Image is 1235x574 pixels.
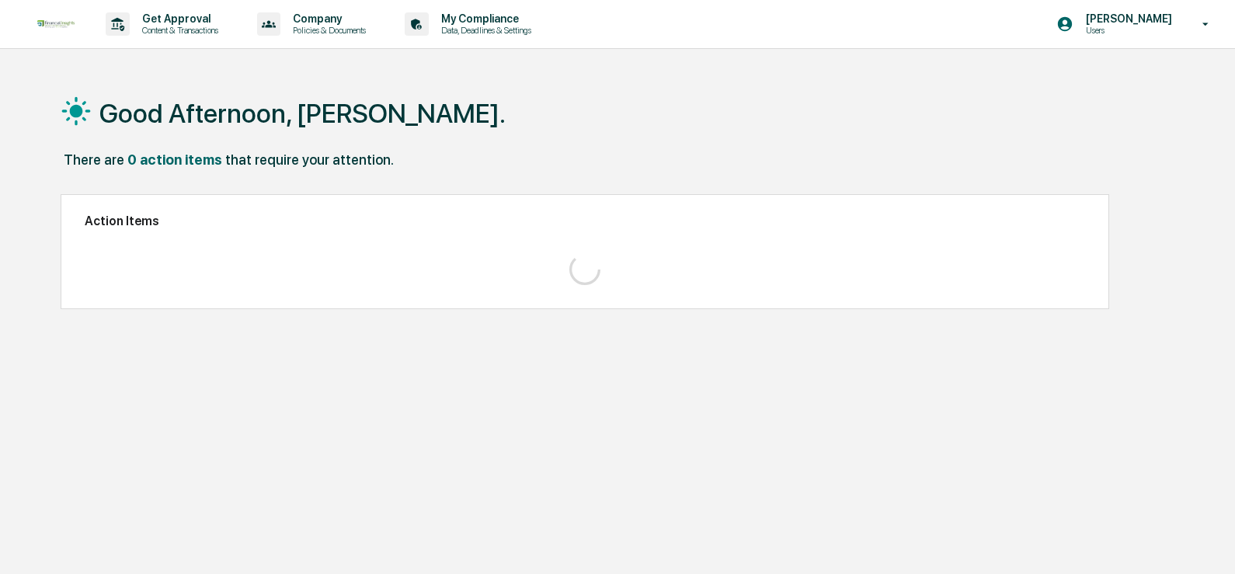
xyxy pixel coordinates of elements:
img: logo [37,20,75,29]
h2: Action Items [85,214,1085,228]
p: Content & Transactions [130,25,226,36]
div: There are [64,151,124,168]
p: Data, Deadlines & Settings [429,25,539,36]
p: My Compliance [429,12,539,25]
p: Policies & Documents [280,25,374,36]
p: Users [1073,25,1180,36]
p: [PERSON_NAME] [1073,12,1180,25]
h1: Good Afternoon, [PERSON_NAME]. [99,98,506,129]
div: that require your attention. [225,151,394,168]
p: Company [280,12,374,25]
div: 0 action items [127,151,222,168]
p: Get Approval [130,12,226,25]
